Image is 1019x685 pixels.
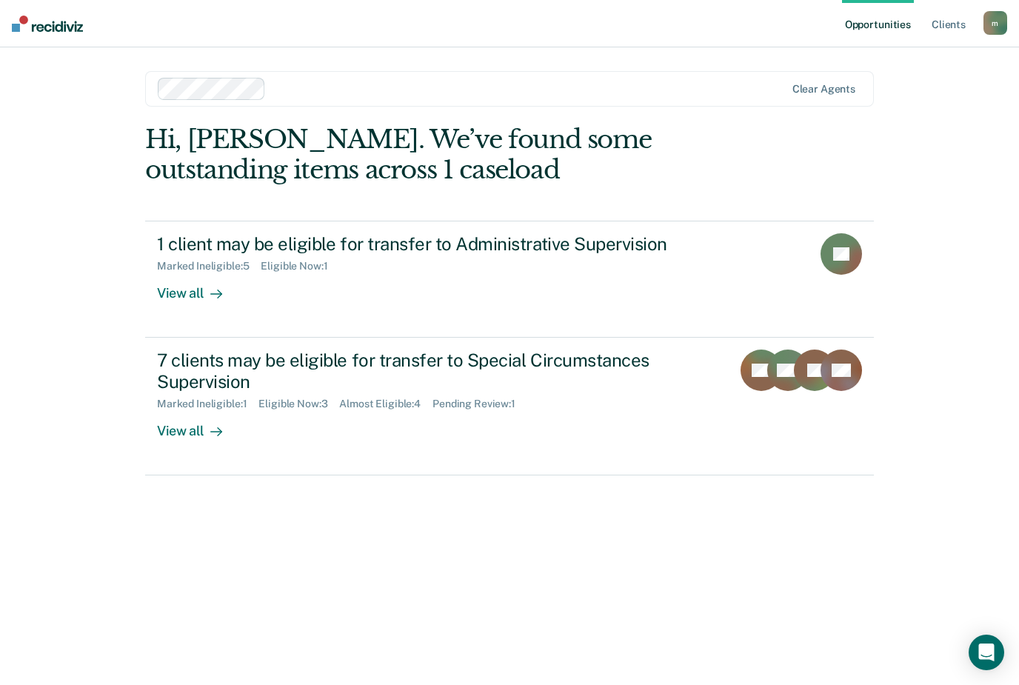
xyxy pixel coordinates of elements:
div: 7 clients may be eligible for transfer to Special Circumstances Supervision [157,350,677,392]
div: Eligible Now : 1 [261,260,339,273]
div: Almost Eligible : 4 [339,398,432,410]
div: Pending Review : 1 [432,398,527,410]
div: 1 client may be eligible for transfer to Administrative Supervision [157,233,677,255]
a: 7 clients may be eligible for transfer to Special Circumstances SupervisionMarked Ineligible:1Eli... [145,338,874,475]
button: m [983,11,1007,35]
div: View all [157,273,240,301]
div: Clear agents [792,83,855,96]
div: Hi, [PERSON_NAME]. We’ve found some outstanding items across 1 caseload [145,124,728,185]
div: Open Intercom Messenger [969,635,1004,670]
div: Marked Ineligible : 1 [157,398,258,410]
a: 1 client may be eligible for transfer to Administrative SupervisionMarked Ineligible:5Eligible No... [145,221,874,338]
img: Recidiviz [12,16,83,32]
div: View all [157,410,240,439]
div: Marked Ineligible : 5 [157,260,261,273]
div: Eligible Now : 3 [258,398,339,410]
